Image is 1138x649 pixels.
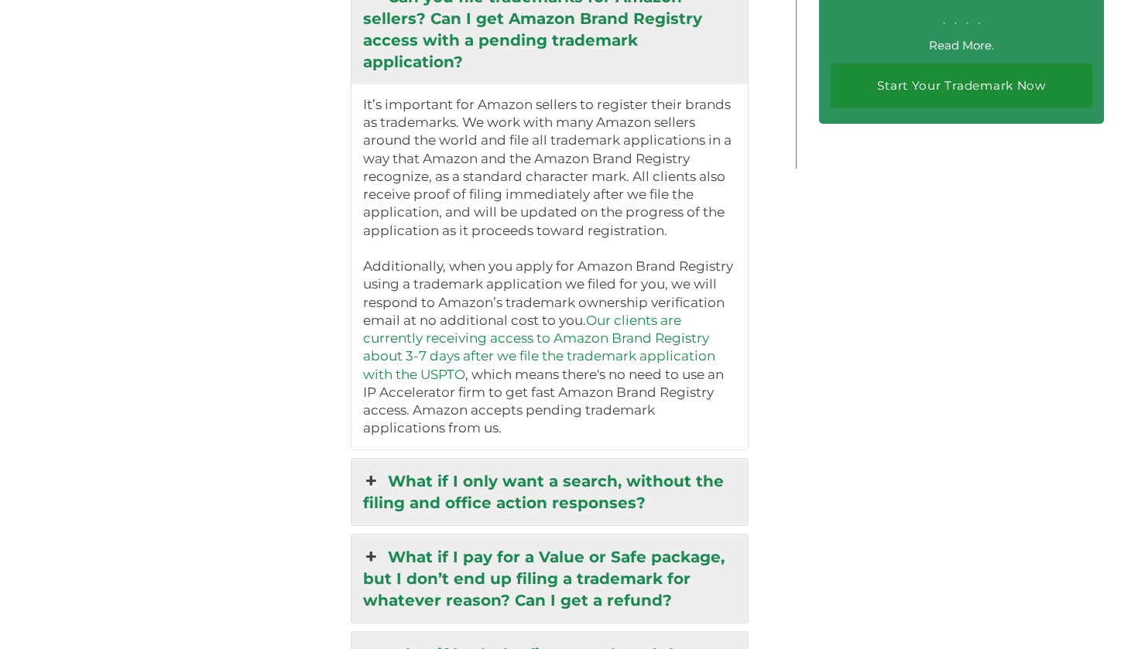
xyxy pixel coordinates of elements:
p: Additionally, when you apply for Amazon Brand Registry using a trademark application we filed for... [363,258,737,438]
div: Can you file trademarks for Amazon sellers? Can I get Amazon Brand Registry access with a pending... [351,84,749,449]
a: Read More. [929,38,994,53]
a: What if I pay for a Value or Safe package, but I don’t end up filing a trademark for whatever rea... [351,535,749,623]
p: It’s important for Amazon sellers to register their brands as trademarks. We work with many Amazo... [363,96,737,240]
a: Our clients are currently receiving access to Amazon Brand Registry about 3-7 days after we file ... [363,313,715,382]
a: Start Your Trademark Now [831,63,1092,108]
a: What if I only want a search, without the filing and office action responses? [351,459,749,525]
